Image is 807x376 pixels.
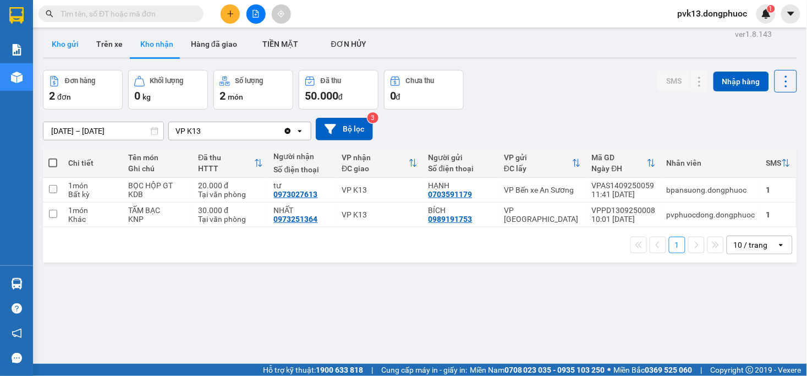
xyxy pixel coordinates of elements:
button: file-add [246,4,266,24]
span: ⚪️ [608,368,611,372]
span: VPK131409250002 [55,70,119,78]
span: Miền Bắc [614,364,693,376]
div: VP K13 [175,126,201,137]
div: 0989191753 [429,215,473,224]
span: 0 [390,89,396,102]
img: solution-icon [11,44,23,56]
span: 0 [134,89,140,102]
img: logo-vxr [9,7,24,24]
span: Hỗ trợ kỹ thuật: [263,364,363,376]
button: Khối lượng0kg [128,70,208,110]
span: TIỀN MẶT [262,40,298,48]
div: NHẤT [274,206,331,215]
div: Ghi chú [128,164,188,173]
div: TẤM BẠC [128,206,188,215]
div: Tên món [128,153,188,162]
div: Bất kỳ [68,190,117,199]
div: Mã GD [592,153,647,162]
div: 20.000 đ [198,181,262,190]
span: Cung cấp máy in - giấy in: [381,364,467,376]
span: Hotline: 19001152 [87,49,135,56]
div: Số điện thoại [429,164,493,173]
div: VP gửi [504,153,572,162]
div: VP K13 [342,186,417,194]
span: search [46,10,53,18]
div: Tại văn phòng [198,190,262,199]
span: 1 [769,5,773,13]
div: ver 1.8.143 [735,28,772,40]
div: Người nhận [274,152,331,161]
div: Đơn hàng [65,77,95,85]
div: BÍCH [429,206,493,215]
span: đ [396,92,400,101]
div: Chưa thu [406,77,435,85]
div: Số điện thoại [274,165,331,174]
strong: 1900 633 818 [316,366,363,374]
span: đơn [57,92,71,101]
span: copyright [746,366,754,374]
div: VPAS1409250059 [592,181,656,190]
button: Chưa thu0đ [384,70,464,110]
button: Trên xe [87,31,131,57]
input: Tìm tên, số ĐT hoặc mã đơn [61,8,190,20]
svg: open [777,241,786,249]
div: 1 [766,210,790,219]
div: VPPD1309250008 [592,206,656,215]
button: caret-down [781,4,800,24]
span: [PERSON_NAME]: [3,71,119,78]
th: Toggle SortBy [586,149,661,178]
div: Người gửi [429,153,493,162]
strong: 0708 023 035 - 0935 103 250 [504,366,605,374]
img: warehouse-icon [11,72,23,83]
button: Số lượng2món [213,70,293,110]
div: 0703591179 [429,190,473,199]
span: question-circle [12,303,22,314]
th: Toggle SortBy [193,149,268,178]
span: kg [142,92,151,101]
button: Kho gửi [43,31,87,57]
button: plus [221,4,240,24]
span: message [12,353,22,363]
div: ĐC lấy [504,164,572,173]
input: Selected VP K13. [202,126,203,137]
div: 10 / trang [734,239,768,250]
div: Ngày ĐH [592,164,647,173]
span: 08:13:28 [DATE] [24,80,67,86]
img: logo [4,7,53,55]
div: KNP [128,215,188,224]
span: | [371,364,373,376]
span: pvk13.dongphuoc [669,7,756,20]
div: 0973251364 [274,215,318,224]
div: Đã thu [198,153,254,162]
div: HTTT [198,164,254,173]
div: 30.000 đ [198,206,262,215]
sup: 3 [367,112,378,123]
button: Bộ lọc [316,118,373,140]
button: 1 [669,237,685,253]
div: Số lượng [235,77,263,85]
span: món [228,92,243,101]
span: aim [277,10,285,18]
div: HẠNH [429,181,493,190]
strong: ĐỒNG PHƯỚC [87,6,151,15]
div: pvphuocdong.dongphuoc [667,210,755,219]
span: 50.000 [305,89,338,102]
span: Miền Nam [470,364,605,376]
div: VP Bến xe An Sương [504,186,581,194]
div: Khối lượng [150,77,184,85]
div: Đã thu [321,77,341,85]
div: tư [274,181,331,190]
div: 0973027613 [274,190,318,199]
input: Select a date range. [43,122,163,140]
div: Tại văn phòng [198,215,262,224]
div: 1 [766,186,790,194]
span: 01 Võ Văn Truyện, KP.1, Phường 2 [87,33,151,47]
span: file-add [252,10,260,18]
span: plus [227,10,234,18]
span: ----------------------------------------- [30,59,135,68]
span: 2 [219,89,226,102]
div: Chi tiết [68,159,117,167]
button: Kho nhận [131,31,182,57]
div: Nhân viên [667,159,755,167]
div: ĐC giao [342,164,408,173]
